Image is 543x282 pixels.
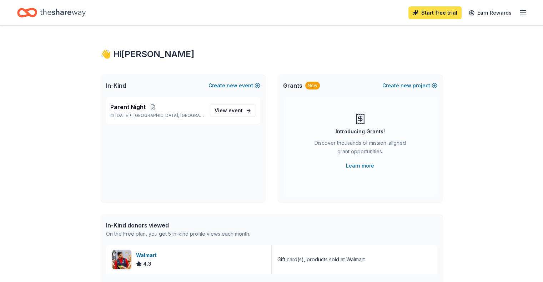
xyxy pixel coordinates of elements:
a: Home [17,4,86,21]
div: Introducing Grants! [336,127,385,136]
span: 4.3 [143,260,151,268]
a: Start free trial [408,6,462,19]
button: Createnewproject [382,81,437,90]
div: 👋 Hi [PERSON_NAME] [100,48,443,60]
div: Walmart [136,251,160,260]
div: New [305,82,320,89]
img: Image for Walmart [112,250,131,269]
div: On the Free plan, you get 5 in-kind profile views each month. [106,230,250,238]
a: View event [210,104,256,117]
span: event [228,107,243,113]
div: In-Kind donors viewed [106,221,250,230]
span: Parent Night [110,103,146,111]
span: new [227,81,237,90]
a: Earn Rewards [464,6,516,19]
span: View [215,106,243,115]
div: Gift card(s), products sold at Walmart [277,255,365,264]
span: Grants [283,81,302,90]
span: In-Kind [106,81,126,90]
span: [GEOGRAPHIC_DATA], [GEOGRAPHIC_DATA] [134,113,204,118]
p: [DATE] • [110,113,204,118]
button: Createnewevent [208,81,260,90]
a: Learn more [346,161,374,170]
div: Discover thousands of mission-aligned grant opportunities. [312,139,409,159]
span: new [401,81,411,90]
